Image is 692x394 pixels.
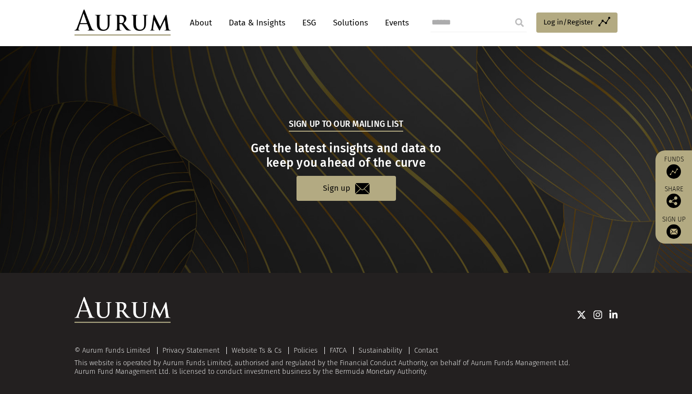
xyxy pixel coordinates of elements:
a: About [185,14,217,32]
div: This website is operated by Aurum Funds Limited, authorised and regulated by the Financial Conduc... [74,347,618,376]
a: FATCA [330,346,346,355]
img: Aurum [74,10,171,36]
div: Share [660,186,687,208]
a: Privacy Statement [162,346,220,355]
a: ESG [297,14,321,32]
div: © Aurum Funds Limited [74,347,155,354]
a: Solutions [328,14,373,32]
h3: Get the latest insights and data to keep you ahead of the curve [76,141,617,170]
a: Sustainability [358,346,402,355]
a: Contact [414,346,438,355]
h5: Sign up to our mailing list [289,118,404,132]
img: Access Funds [667,164,681,179]
input: Submit [510,13,529,32]
img: Aurum Logo [74,297,171,323]
a: Log in/Register [536,12,618,33]
img: Sign up to our newsletter [667,224,681,239]
span: Log in/Register [544,16,593,28]
a: Sign up [660,215,687,239]
a: Funds [660,155,687,179]
a: Sign up [297,176,396,200]
a: Policies [294,346,318,355]
img: Linkedin icon [609,310,618,320]
a: Data & Insights [224,14,290,32]
img: Share this post [667,194,681,208]
img: Twitter icon [577,310,586,320]
img: Instagram icon [593,310,602,320]
a: Website Ts & Cs [232,346,282,355]
a: Events [380,14,409,32]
